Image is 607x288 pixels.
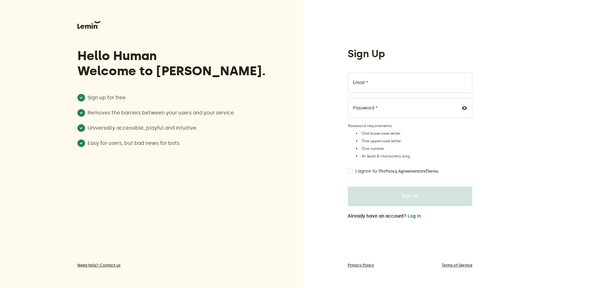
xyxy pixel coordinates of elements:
[354,146,472,151] li: One number
[442,263,472,268] a: Terms of Service
[348,263,374,268] a: Privacy Policy
[77,263,270,268] a: Need help? Contact us
[355,169,439,174] label: I agree to the and .
[386,169,419,174] a: Policy Agreement
[348,214,406,219] span: Already have an account?
[348,73,472,93] input: Email *
[354,138,472,144] li: One uppercase letter
[77,109,270,117] li: Removes the barriers between your users and your service.
[353,80,368,85] label: Email *
[348,47,385,60] h1: Sign Up
[77,48,270,79] h3: Hello Human Welcome to [PERSON_NAME].
[353,106,378,111] label: Password *
[77,139,270,147] li: Easy for users, but bad news for bots.
[77,124,270,132] li: Universally accessible, playful and intuitive.
[348,123,472,128] label: Password requirements:
[77,94,270,101] li: Sign up for free.
[354,154,472,159] li: At least 8 characters long
[348,187,472,206] button: Sign Up
[427,169,438,174] a: Terms
[408,214,421,219] button: Log in
[354,131,472,136] li: One lowercase letter
[77,21,101,29] img: Lemin logo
